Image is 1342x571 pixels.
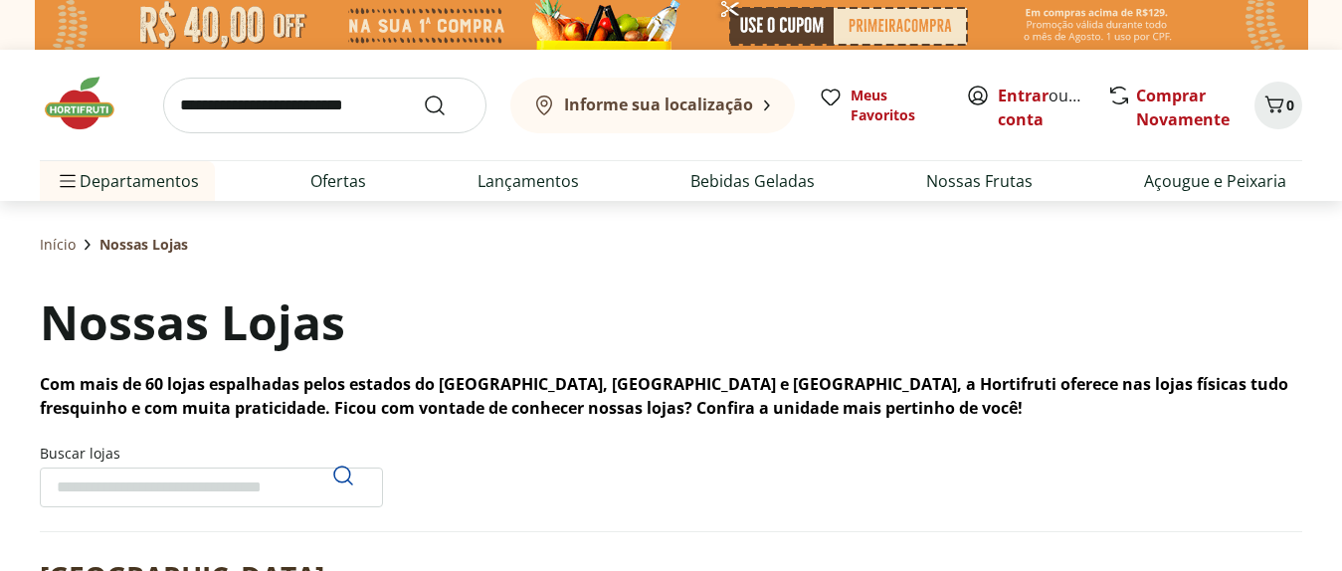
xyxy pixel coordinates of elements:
[564,94,753,115] b: Informe sua localização
[478,169,579,193] a: Lançamentos
[423,94,471,117] button: Submit Search
[851,86,942,125] span: Meus Favoritos
[1136,85,1230,130] a: Comprar Novamente
[310,169,366,193] a: Ofertas
[690,169,815,193] a: Bebidas Geladas
[1144,169,1286,193] a: Açougue e Peixaria
[819,86,942,125] a: Meus Favoritos
[40,372,1302,420] p: Com mais de 60 lojas espalhadas pelos estados do [GEOGRAPHIC_DATA], [GEOGRAPHIC_DATA] e [GEOGRAPH...
[1286,95,1294,114] span: 0
[163,78,486,133] input: search
[510,78,795,133] button: Informe sua localização
[40,468,383,507] input: Buscar lojasPesquisar
[56,157,199,205] span: Departamentos
[40,74,139,133] img: Hortifruti
[40,444,383,507] label: Buscar lojas
[40,235,76,255] a: Início
[319,452,367,499] button: Pesquisar
[56,157,80,205] button: Menu
[998,85,1107,130] a: Criar conta
[998,84,1086,131] span: ou
[926,169,1033,193] a: Nossas Frutas
[998,85,1049,106] a: Entrar
[99,235,188,255] span: Nossas Lojas
[40,288,345,356] h1: Nossas Lojas
[1254,82,1302,129] button: Carrinho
